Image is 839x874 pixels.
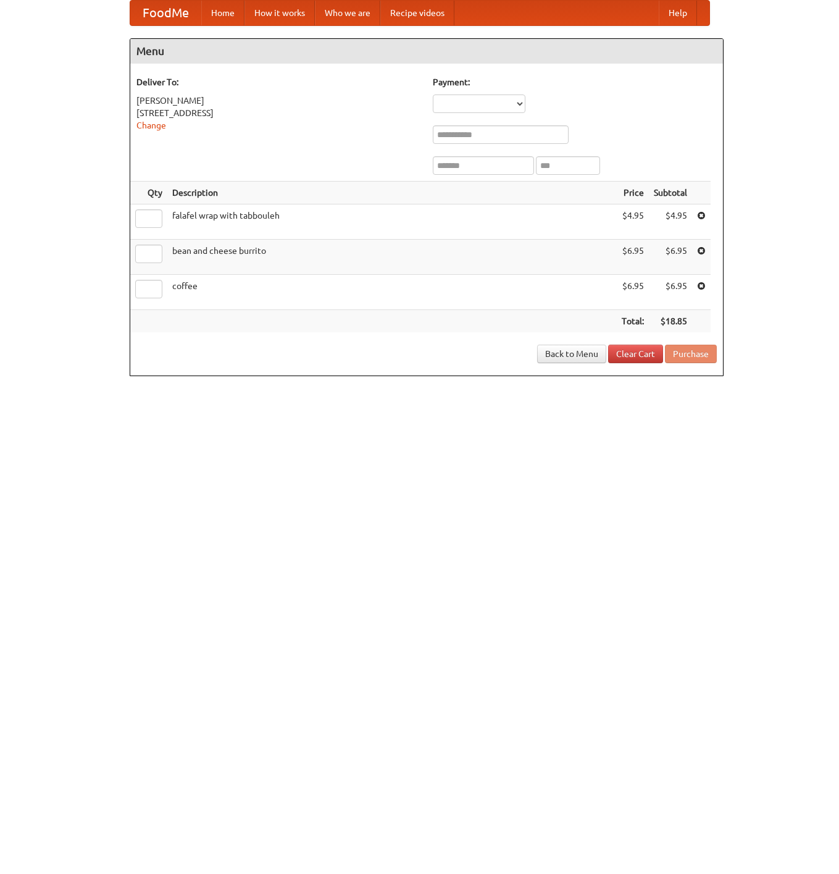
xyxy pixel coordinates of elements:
[649,275,692,310] td: $6.95
[167,182,617,204] th: Description
[315,1,380,25] a: Who we are
[617,275,649,310] td: $6.95
[136,76,420,88] h5: Deliver To:
[649,240,692,275] td: $6.95
[380,1,454,25] a: Recipe videos
[617,182,649,204] th: Price
[201,1,244,25] a: Home
[136,95,420,107] div: [PERSON_NAME]
[659,1,697,25] a: Help
[244,1,315,25] a: How it works
[130,1,201,25] a: FoodMe
[649,204,692,240] td: $4.95
[167,240,617,275] td: bean and cheese burrito
[608,345,663,363] a: Clear Cart
[130,182,167,204] th: Qty
[167,204,617,240] td: falafel wrap with tabbouleh
[649,182,692,204] th: Subtotal
[136,120,166,130] a: Change
[617,240,649,275] td: $6.95
[167,275,617,310] td: coffee
[617,310,649,333] th: Total:
[617,204,649,240] td: $4.95
[665,345,717,363] button: Purchase
[649,310,692,333] th: $18.85
[537,345,606,363] a: Back to Menu
[433,76,717,88] h5: Payment:
[130,39,723,64] h4: Menu
[136,107,420,119] div: [STREET_ADDRESS]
